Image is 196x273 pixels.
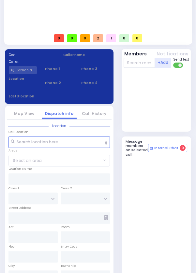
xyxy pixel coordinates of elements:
input: Search location here [8,136,110,148]
span: Select an area [13,158,42,164]
label: Last 3 location [9,94,59,99]
span: Phone 4 [81,80,109,86]
label: Floor [8,244,16,249]
button: Internal Chat 0 [148,144,187,152]
a: Map View [14,111,34,116]
button: Members [124,50,147,57]
label: Call Location [8,130,28,134]
button: +Add [155,58,171,68]
button: Notifications [157,50,188,57]
label: Turn off text [173,62,184,68]
span: Phone 3 [81,66,109,72]
span: Send text [173,57,189,62]
label: Township [61,264,76,268]
input: Search a contact [9,66,37,74]
label: Cross 1 [8,186,19,191]
input: Search member [124,58,155,68]
span: Internal Chat [154,146,178,151]
span: 0 [80,34,90,42]
span: Phone 1 [45,66,73,72]
span: 1 [106,34,116,42]
label: Location Name [8,166,32,171]
label: Caller: [9,59,55,64]
label: Street Address [8,206,32,210]
span: Phone 2 [45,80,73,86]
label: Apt [8,225,14,229]
label: Entry Code [61,244,78,249]
span: 2 [93,34,103,42]
a: Dispatch info [45,111,73,116]
label: Cad: [9,52,55,57]
label: Room [61,225,70,229]
a: Call History [82,111,106,116]
img: comment-alt.png [150,147,153,150]
span: Location [49,123,69,128]
h5: Message members on selected call [126,139,148,157]
span: 0 [119,34,129,42]
label: City [8,264,15,268]
label: Areas [8,148,17,153]
span: 0 [54,34,64,42]
span: 0 [180,145,186,151]
span: 0 [67,34,77,42]
label: Cross 2 [61,186,72,191]
label: Location [9,76,37,81]
span: Other building occupants [104,215,108,220]
label: Caller name [63,52,110,57]
span: 0 [132,34,142,42]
